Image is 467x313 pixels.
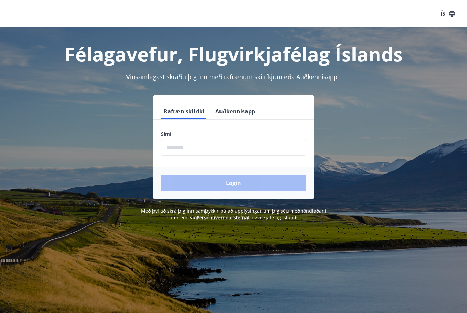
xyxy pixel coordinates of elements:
[8,41,459,67] h1: Félagavefur, Flugvirkjafélag Íslands
[213,103,258,119] button: Auðkennisapp
[126,73,341,81] span: Vinsamlegast skráðu þig inn með rafrænum skilríkjum eða Auðkennisappi.
[197,214,248,221] a: Persónuverndarstefna
[437,8,459,20] button: ÍS
[141,208,326,221] span: Með því að skrá þig inn samþykkir þú að upplýsingar um þig séu meðhöndlaðar í samræmi við Flugvir...
[161,103,207,119] button: Rafræn skilríki
[161,131,306,138] label: Sími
